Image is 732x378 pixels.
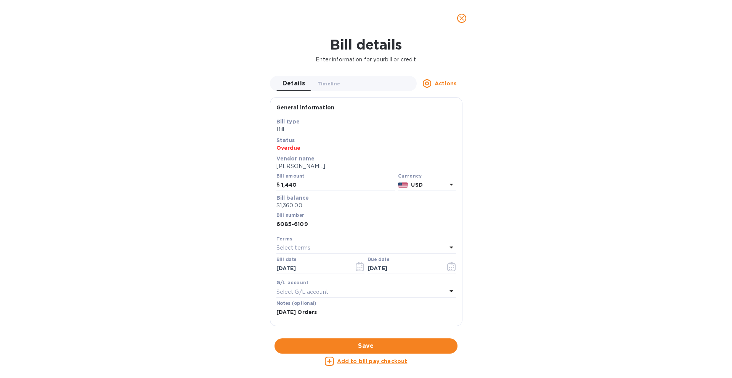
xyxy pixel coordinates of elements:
p: Select terms [276,244,311,252]
b: Vendor name [276,155,315,162]
span: Details [283,78,305,89]
img: USD [398,183,408,188]
label: Notes (optional) [276,301,316,306]
b: General information [276,104,335,111]
input: Select date [276,263,348,274]
label: Bill number [276,213,304,218]
input: Due date [368,263,440,274]
p: Bill [276,125,456,133]
div: $ [276,179,281,191]
label: Due date [368,257,389,262]
b: USD [411,182,422,188]
u: Actions [435,80,456,86]
p: Enter information for your bill or credit [6,56,726,64]
p: Overdue [276,144,456,152]
label: Bill date [276,257,297,262]
h1: Bill details [6,37,726,53]
p: [PERSON_NAME] [276,162,456,170]
b: Status [276,137,295,143]
b: Bill type [276,119,300,125]
b: Currency [398,173,422,179]
input: Enter notes [276,307,456,318]
u: Add to bill pay checkout [337,358,408,364]
b: Terms [276,236,293,242]
b: Bill balance [276,195,309,201]
label: Bill amount [276,174,304,179]
b: G/L account [276,280,309,285]
span: Timeline [318,80,340,88]
button: Save [274,338,457,354]
p: Select G/L account [276,288,328,296]
span: Save [281,341,451,351]
input: Enter bill number [276,219,456,230]
p: $1,360.00 [276,202,456,210]
button: close [453,9,471,27]
input: $ Enter bill amount [281,179,395,191]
